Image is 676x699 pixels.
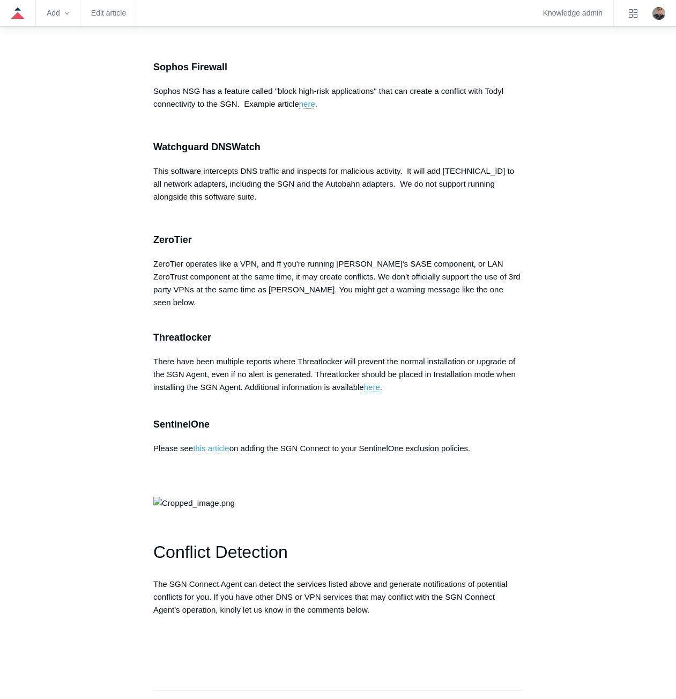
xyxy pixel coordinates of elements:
[153,60,523,75] h3: Sophos Firewall
[47,10,69,16] zd-hc-trigger: Add
[153,355,523,394] p: There have been multiple reports where Threatlocker will prevent the normal installation or upgra...
[153,85,523,111] p: Sophos NSG has a feature called "block high-risk applications" that can create a conflict with To...
[299,99,315,109] a: here
[193,444,229,453] a: this article
[91,10,126,16] a: Edit article
[652,7,665,20] zd-hc-trigger: Click your profile icon to open the profile menu
[153,497,235,510] img: Cropped_image.png
[153,139,523,155] h3: Watchguard DNSWatch
[364,382,380,392] a: here
[153,442,523,468] p: Please see on adding the SGN Connect to your SentinelOne exclusion policies.
[543,10,603,16] a: Knowledge admin
[153,539,523,566] h1: Conflict Detection
[652,7,665,20] img: user avatar
[153,578,523,616] p: The SGN Connect Agent can detect the services listed above and generate notifications of potentia...
[153,165,523,203] p: This software intercepts DNS traffic and inspects for malicious activity. It will add [TECHNICAL_...
[153,330,523,345] h3: Threatlocker
[153,232,523,248] h3: ZeroTier
[153,257,523,322] p: ZeroTier operates like a VPN, and ff you're running [PERSON_NAME]'s SASE component, or LAN ZeroTr...
[153,402,523,433] h3: SentinelOne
